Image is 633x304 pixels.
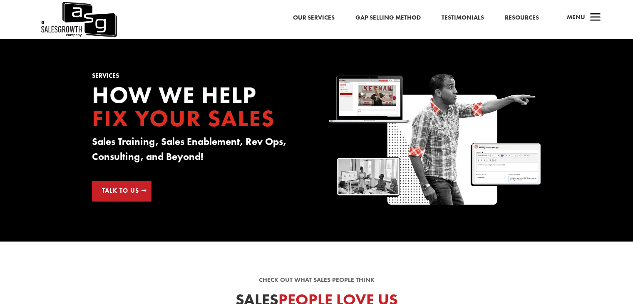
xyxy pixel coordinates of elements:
a: Resources [505,12,539,23]
a: Talk to Us [92,181,151,202]
a: Testimonials [442,12,484,23]
img: Sales Growth Keenan [329,73,541,208]
span: Menu [567,13,585,21]
h1: Services [92,73,304,83]
a: Gap Selling Method [355,12,421,23]
a: Our Services [293,12,335,23]
span: a [587,10,604,26]
h2: How we Help [92,83,304,134]
h3: Sales Training, Sales Enablement, Rev Ops, Consulting, and Beyond! [92,134,304,168]
span: Fix your Sales [92,103,275,133]
p: Check out what sales people think [92,275,541,285]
